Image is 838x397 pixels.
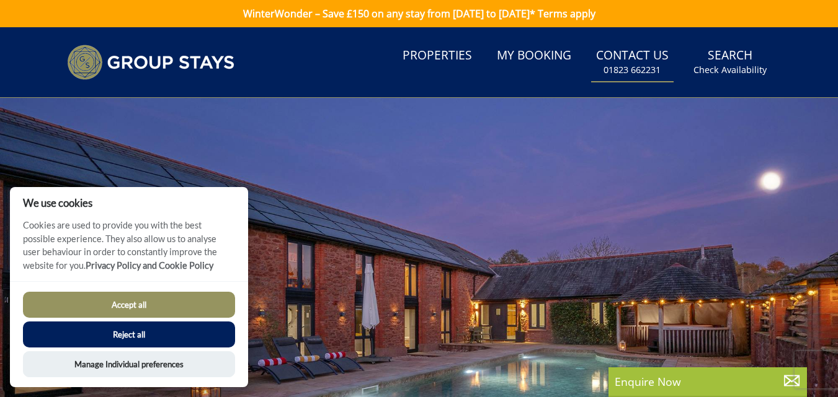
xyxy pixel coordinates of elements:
button: Manage Individual preferences [23,351,235,377]
p: Enquire Now [615,373,801,390]
h2: We use cookies [10,197,248,209]
img: Group Stays [67,45,234,80]
button: Accept all [23,292,235,318]
small: 01823 662231 [604,64,661,76]
a: Contact Us01823 662231 [591,42,674,82]
a: Properties [398,42,477,70]
small: Check Availability [693,64,767,76]
a: Privacy Policy and Cookie Policy [86,260,213,271]
a: SearchCheck Availability [689,42,772,82]
button: Reject all [23,321,235,347]
p: Cookies are used to provide you with the best possible experience. They also allow us to analyse ... [10,219,248,281]
a: My Booking [492,42,576,70]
